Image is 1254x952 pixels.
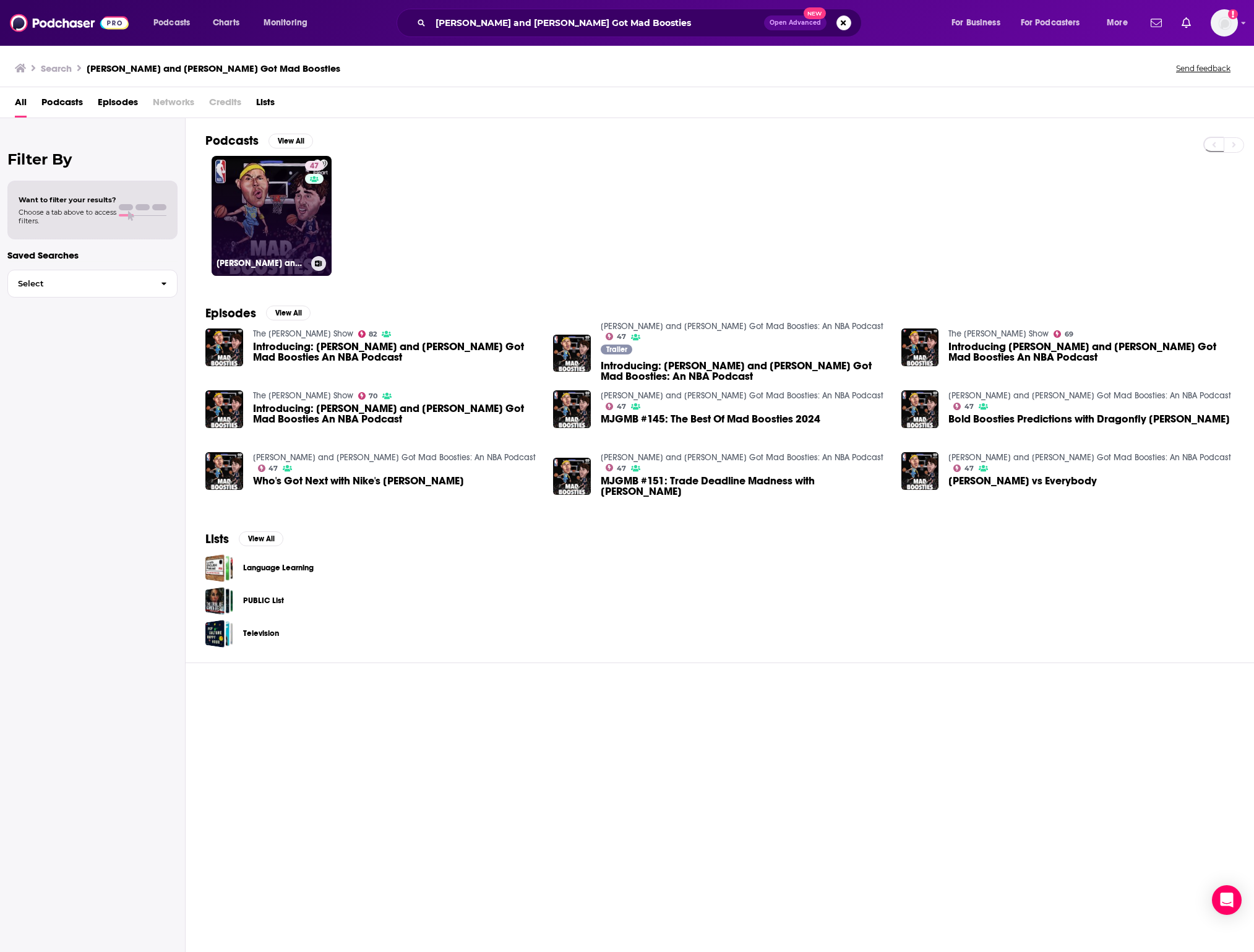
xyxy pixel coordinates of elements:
img: Reggie vs Everybody [901,452,939,490]
span: Language Learning [205,554,233,582]
h3: [PERSON_NAME] and [PERSON_NAME] Got Mad Boosties [87,62,340,74]
a: 47 [953,403,974,410]
button: Show profile menu [1211,9,1238,36]
span: More [1107,14,1128,32]
span: Who's Got Next with Nike's [PERSON_NAME] [253,476,464,486]
span: 47 [617,334,626,340]
a: Show notifications dropdown [1146,12,1167,33]
a: Introducing: Miles and Jack Got Mad Boosties An NBA Podcast [253,341,539,362]
button: open menu [255,13,324,33]
span: Bold Boosties Predictions with Dragonfly [PERSON_NAME] [948,414,1230,424]
a: Miles and Jack Got Mad Boosties: An NBA Podcast [601,390,883,401]
span: Charts [213,14,239,32]
a: MJGMB #145: The Best Of Mad Boosties 2024 [553,390,591,428]
a: 47 [953,465,974,472]
span: For Business [951,14,1000,32]
div: Open Intercom Messenger [1212,885,1242,915]
a: MJGMB #145: The Best Of Mad Boosties 2024 [601,414,820,424]
a: 47 [606,333,626,340]
a: Language Learning [243,561,314,575]
a: The Doug Gottlieb Show [253,390,353,401]
span: [PERSON_NAME] vs Everybody [948,476,1097,486]
span: 47 [617,466,626,471]
a: Miles and Jack Got Mad Boosties: An NBA Podcast [948,390,1231,401]
a: Miles and Jack Got Mad Boosties: An NBA Podcast [601,321,883,332]
a: Bold Boosties Predictions with Dragonfly Jones [901,390,939,428]
button: open menu [145,13,206,33]
img: Introducing: Miles and Jack Got Mad Boosties An NBA Podcast [205,328,243,366]
span: 82 [369,332,377,337]
img: User Profile [1211,9,1238,36]
span: Television [205,620,233,648]
span: Introducing: [PERSON_NAME] and [PERSON_NAME] Got Mad Boosties An NBA Podcast [253,341,539,362]
a: 47 [305,161,324,171]
h3: Search [41,62,72,74]
button: Select [7,270,178,298]
span: Introducing: [PERSON_NAME] and [PERSON_NAME] Got Mad Boosties: An NBA Podcast [601,361,887,382]
a: Charts [205,13,247,33]
a: 47[PERSON_NAME] and [PERSON_NAME] Got Mad Boosties: An NBA Podcast [212,156,332,276]
h3: [PERSON_NAME] and [PERSON_NAME] Got Mad Boosties: An NBA Podcast [217,258,306,268]
a: PUBLIC List [243,594,284,607]
img: Who's Got Next with Nike's Jasmine Watkins [205,452,243,490]
span: 47 [964,404,974,410]
span: Want to filter your results? [19,195,116,204]
a: Podcasts [41,92,83,118]
a: Television [243,627,279,640]
span: 70 [369,393,377,399]
svg: Add a profile image [1228,9,1238,19]
button: Send feedback [1172,63,1234,74]
span: 69 [1065,332,1073,337]
div: Search podcasts, credits, & more... [408,9,874,37]
a: The Dan Patrick Show [253,328,353,339]
span: Choose a tab above to access filters. [19,208,116,225]
span: Logged in as antoine.jordan [1211,9,1238,36]
span: Episodes [98,92,138,118]
a: Introducing: Miles and Jack Got Mad Boosties An NBA Podcast [205,390,243,428]
button: View All [239,531,283,546]
a: Show notifications dropdown [1177,12,1196,33]
span: 47 [268,466,278,471]
a: All [15,92,27,118]
button: open menu [943,13,1016,33]
button: open menu [1098,13,1143,33]
span: Monitoring [264,14,307,32]
span: MJGMB #151: Trade Deadline Madness with [PERSON_NAME] [601,476,887,497]
a: PUBLIC List [205,587,233,615]
img: Podchaser - Follow, Share and Rate Podcasts [10,11,129,35]
button: View All [266,306,311,320]
img: MJGMB #151: Trade Deadline Madness with Sean Keane [553,458,591,495]
a: MJGMB #151: Trade Deadline Madness with Sean Keane [601,476,887,497]
a: Introducing: Miles and Jack Got Mad Boosties: An NBA Podcast [553,335,591,372]
span: New [804,7,826,19]
a: Introducing Miles and Jack Got Mad Boosties An NBA Podcast [948,341,1234,362]
h2: Filter By [7,150,178,168]
a: Bold Boosties Predictions with Dragonfly Jones [948,414,1230,424]
span: Introducing [PERSON_NAME] and [PERSON_NAME] Got Mad Boosties An NBA Podcast [948,341,1234,362]
a: ListsView All [205,531,283,547]
span: Networks [153,92,194,118]
img: Introducing Miles and Jack Got Mad Boosties An NBA Podcast [901,328,939,366]
span: Credits [209,92,241,118]
a: Introducing: Miles and Jack Got Mad Boosties An NBA Podcast [253,403,539,424]
a: Lists [256,92,275,118]
a: 47 [606,403,626,410]
a: Introducing: Miles and Jack Got Mad Boosties: An NBA Podcast [601,361,887,382]
a: 82 [358,330,377,338]
span: 47 [617,404,626,410]
h2: Lists [205,531,229,547]
span: For Podcasters [1021,14,1080,32]
button: Open AdvancedNew [764,15,827,30]
a: 69 [1054,330,1073,338]
a: 47 [606,464,626,471]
